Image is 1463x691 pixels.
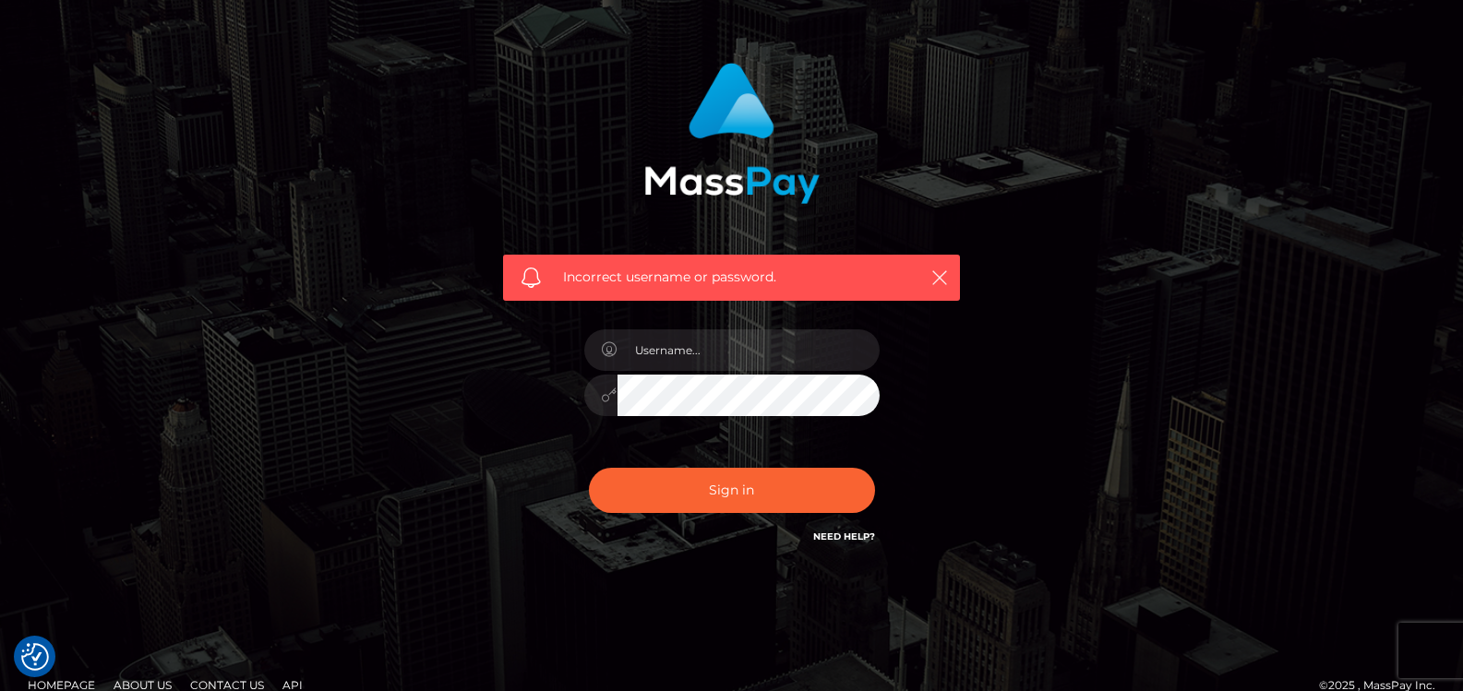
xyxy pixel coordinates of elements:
img: MassPay Login [644,63,820,204]
img: Revisit consent button [21,643,49,671]
a: Need Help? [813,530,875,542]
input: Username... [618,329,880,371]
button: Consent Preferences [21,643,49,671]
button: Sign in [589,468,875,513]
span: Incorrect username or password. [563,268,900,287]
